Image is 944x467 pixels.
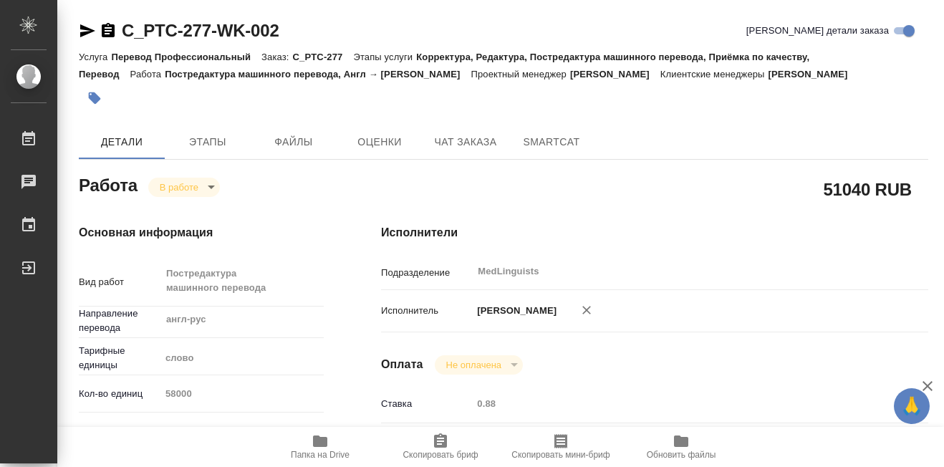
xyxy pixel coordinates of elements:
span: Чат заказа [431,133,500,151]
p: Исполнитель [381,304,472,318]
button: Папка на Drive [260,427,380,467]
button: Скопировать ссылку [100,22,117,39]
button: Не оплачена [442,359,506,371]
div: В работе [435,355,523,375]
span: Оценки [345,133,414,151]
span: Скопировать мини-бриф [511,450,610,460]
span: SmartCat [517,133,586,151]
span: Этапы [173,133,242,151]
p: Работа [130,69,165,80]
div: Медицина [160,419,324,443]
p: Общая тематика [79,424,160,438]
p: Проектный менеджер [471,69,570,80]
button: Добавить тэг [79,82,110,114]
p: Клиентские менеджеры [660,69,769,80]
span: Папка на Drive [291,450,350,460]
button: Скопировать бриф [380,427,501,467]
h2: Работа [79,171,138,197]
button: Обновить файлы [621,427,741,467]
p: Тарифные единицы [79,344,160,372]
button: Скопировать ссылку для ЯМессенджера [79,22,96,39]
span: 🙏 [900,391,924,421]
p: C_PTC-277 [293,52,354,62]
p: Корректура, Редактура, Постредактура машинного перевода, Приёмка по качеству, Перевод [79,52,809,80]
h2: 51040 RUB [823,177,912,201]
span: Файлы [259,133,328,151]
a: C_PTC-277-WK-002 [122,21,279,40]
p: Подразделение [381,266,472,280]
p: Услуга [79,52,111,62]
p: Вид работ [79,275,160,289]
p: Постредактура машинного перевода, Англ → [PERSON_NAME] [165,69,471,80]
p: Заказ: [261,52,292,62]
p: [PERSON_NAME] [570,69,660,80]
button: В работе [155,181,203,193]
div: В работе [148,178,220,197]
span: Детали [87,133,156,151]
p: Этапы услуги [353,52,416,62]
p: Кол-во единиц [79,387,160,401]
div: слово [160,346,324,370]
h4: Исполнители [381,224,928,241]
span: [PERSON_NAME] детали заказа [746,24,889,38]
h4: Оплата [381,356,423,373]
button: 🙏 [894,388,930,424]
p: Ставка [381,397,472,411]
button: Удалить исполнителя [571,294,602,326]
button: Скопировать мини-бриф [501,427,621,467]
span: Скопировать бриф [403,450,478,460]
span: Обновить файлы [647,450,716,460]
h4: Основная информация [79,224,324,241]
p: [PERSON_NAME] [769,69,859,80]
input: Пустое поле [472,393,882,414]
p: [PERSON_NAME] [472,304,557,318]
input: Пустое поле [160,383,324,404]
p: Перевод Профессиональный [111,52,261,62]
p: Направление перевода [79,307,160,335]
